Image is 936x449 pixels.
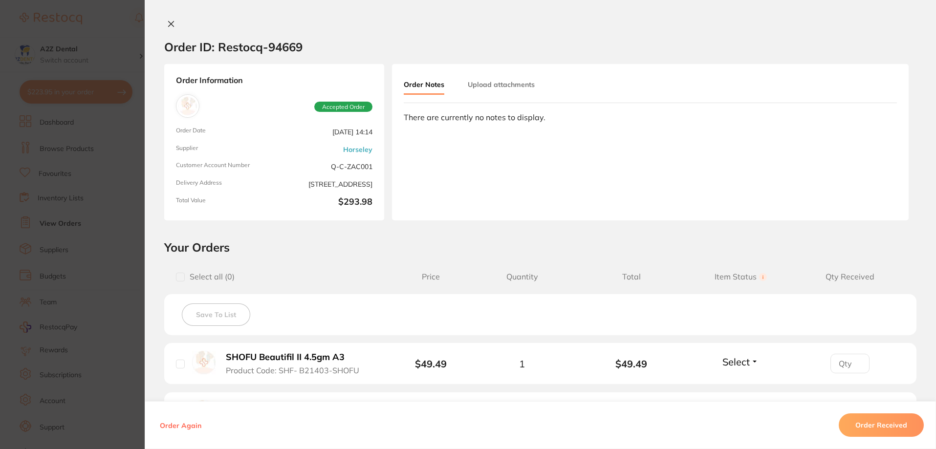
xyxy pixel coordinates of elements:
[176,127,270,137] span: Order Date
[278,179,372,189] span: [STREET_ADDRESS]
[278,127,372,137] span: [DATE] 14:14
[164,40,303,54] h2: Order ID: Restocq- 94669
[176,179,270,189] span: Delivery Address
[176,162,270,171] span: Customer Account Number
[686,272,796,281] span: Item Status
[176,197,270,209] span: Total Value
[577,358,686,369] b: $49.49
[314,102,372,112] span: Accepted Order
[176,145,270,154] span: Supplier
[192,400,216,424] img: SHOFU Beautifil II A2 x 4.5g x1
[719,356,762,368] button: Select
[176,76,372,86] strong: Order Information
[415,358,447,370] b: $49.49
[182,303,250,326] button: Save To List
[404,113,897,122] div: There are currently no notes to display.
[278,197,372,209] b: $293.98
[185,272,235,281] span: Select all ( 0 )
[192,351,216,374] img: SHOFU Beautifil II 4.5gm A3
[226,352,345,363] b: SHOFU Beautifil II 4.5gm A3
[394,272,467,281] span: Price
[722,356,750,368] span: Select
[15,21,181,53] div: message notification from Restocq, 32m ago. Hello Leonie! As part of our ongoing tech check, coul...
[577,272,686,281] span: Total
[519,358,525,369] span: 1
[226,366,359,375] span: Product Code: SHF- B21403-SHOFU
[223,352,370,376] button: SHOFU Beautifil II 4.5gm A3 Product Code: SHF- B21403-SHOFU
[157,421,204,429] button: Order Again
[404,76,444,95] button: Order Notes
[43,28,168,94] span: Hello [PERSON_NAME]! As part of our ongoing tech check, could you kindly provide the following de...
[164,240,916,255] h2: Your Orders
[467,272,577,281] span: Quantity
[839,413,924,437] button: Order Received
[468,76,535,93] button: Upload attachments
[43,38,169,46] p: Message from Restocq, sent 32m ago
[795,272,905,281] span: Qty Received
[278,162,372,171] span: Q-C-ZAC001
[22,29,38,45] img: Profile image for Restocq
[343,146,372,153] a: Horseley
[830,354,870,373] input: Qty
[178,97,197,115] img: Horseley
